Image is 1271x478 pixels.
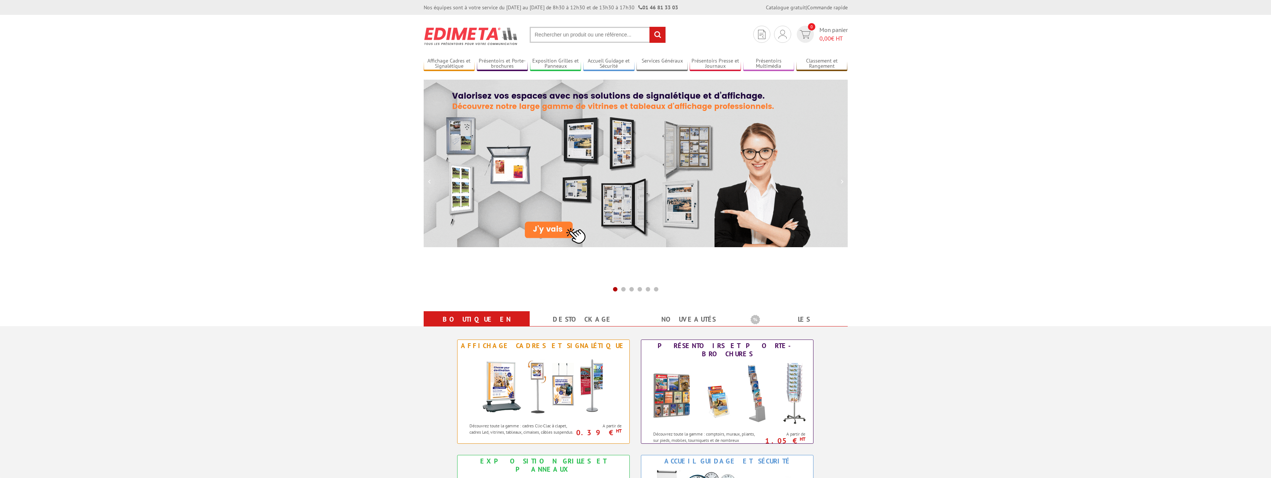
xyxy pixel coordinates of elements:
span: Mon panier [819,26,848,43]
img: devis rapide [779,30,787,39]
span: € HT [819,34,848,43]
div: | [766,4,848,11]
a: Présentoirs Multimédia [743,58,795,70]
a: Les promotions [751,313,839,340]
input: Rechercher un produit ou une référence... [530,27,666,43]
p: 0.39 € [574,430,622,435]
a: Exposition Grilles et Panneaux [530,58,581,70]
div: Exposition Grilles et Panneaux [459,457,628,474]
span: A partir de [761,431,806,437]
a: Présentoirs et Porte-brochures [477,58,528,70]
a: Classement et Rangement [796,58,848,70]
img: Présentoirs et Porte-brochures [645,360,809,427]
a: Affichage Cadres et Signalétique [424,58,475,70]
div: Présentoirs et Porte-brochures [643,342,811,358]
span: A partir de [578,423,622,429]
div: Affichage Cadres et Signalétique [459,342,628,350]
a: devis rapide 0 Mon panier 0,00€ HT [795,26,848,43]
sup: HT [616,428,622,434]
img: devis rapide [800,30,811,39]
b: Les promotions [751,313,844,328]
a: Boutique en ligne [433,313,521,340]
a: Accueil Guidage et Sécurité [583,58,635,70]
img: Présentoir, panneau, stand - Edimeta - PLV, affichage, mobilier bureau, entreprise [424,22,519,50]
a: Destockage [539,313,627,326]
div: Nos équipes sont à votre service du [DATE] au [DATE] de 8h30 à 12h30 et de 13h30 à 17h30 [424,4,678,11]
a: Catalogue gratuit [766,4,806,11]
strong: 01 46 81 33 03 [638,4,678,11]
p: Découvrez toute la gamme : cadres Clic-Clac à clapet, cadres Led, vitrines, tableaux, cimaises, c... [469,423,575,435]
p: 1.05 € [758,439,806,443]
a: Services Généraux [636,58,688,70]
input: rechercher [649,27,665,43]
p: Découvrez toute la gamme : comptoirs, muraux, pliants, sur pieds, mobiles, tourniquets et de nomb... [653,431,759,450]
a: Présentoirs et Porte-brochures Présentoirs et Porte-brochures Découvrez toute la gamme : comptoir... [641,340,813,444]
a: nouveautés [645,313,733,326]
div: Accueil Guidage et Sécurité [643,457,811,465]
a: Présentoirs Presse et Journaux [690,58,741,70]
a: Affichage Cadres et Signalétique Affichage Cadres et Signalétique Découvrez toute la gamme : cadr... [457,340,630,444]
span: 0 [808,23,815,31]
img: Affichage Cadres et Signalétique [475,352,612,419]
sup: HT [800,436,805,442]
span: 0,00 [819,35,831,42]
a: Commande rapide [807,4,848,11]
img: devis rapide [758,30,766,39]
